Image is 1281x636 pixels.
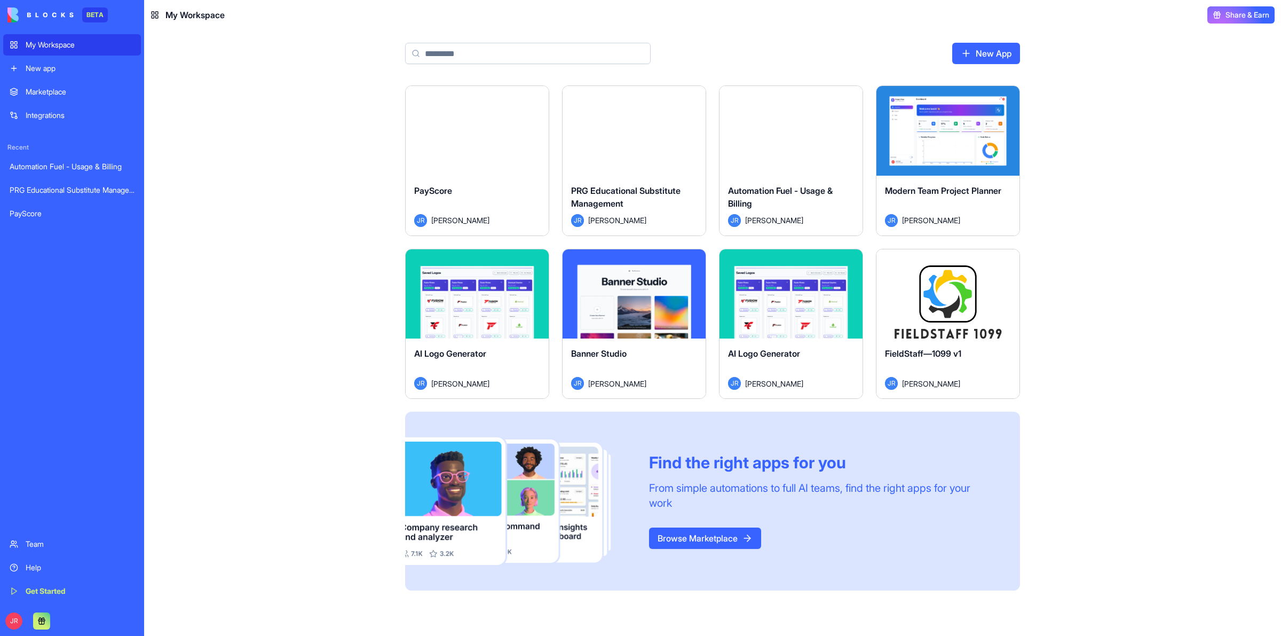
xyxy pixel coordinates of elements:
span: JR [728,377,741,390]
span: [PERSON_NAME] [588,215,646,226]
span: JR [414,214,427,227]
div: Integrations [26,110,135,121]
img: logo [7,7,74,22]
span: JR [5,613,22,630]
a: PRG Educational Substitute ManagementJR[PERSON_NAME] [562,85,706,236]
span: FieldStaff—1099 v1 [885,348,961,359]
span: [PERSON_NAME] [431,378,489,389]
span: Banner Studio [571,348,627,359]
a: Get Started [3,580,141,602]
span: [PERSON_NAME] [431,215,489,226]
span: [PERSON_NAME] [745,378,803,389]
a: AI Logo GeneratorJR[PERSON_NAME] [405,249,549,399]
a: Modern Team Project PlannerJR[PERSON_NAME] [876,85,1020,236]
div: New app [26,63,135,74]
div: From simple automations to full AI teams, find the right apps for your work [649,481,994,511]
a: Marketplace [3,81,141,103]
button: Share & Earn [1207,6,1275,23]
span: JR [571,214,584,227]
span: [PERSON_NAME] [902,215,960,226]
a: New App [952,43,1020,64]
a: Integrations [3,105,141,126]
div: PayScore [10,208,135,219]
span: PayScore [414,185,452,196]
a: Banner StudioJR[PERSON_NAME] [562,249,706,399]
span: Share & Earn [1225,10,1269,20]
div: Help [26,562,135,573]
span: JR [885,377,898,390]
a: AI Logo GeneratorJR[PERSON_NAME] [719,249,863,399]
span: My Workspace [165,9,225,21]
span: JR [571,377,584,390]
div: Get Started [26,586,135,596]
div: PRG Educational Substitute Management [10,185,135,195]
span: JR [728,214,741,227]
div: My Workspace [26,40,135,50]
div: Automation Fuel - Usage & Billing [10,161,135,172]
a: PayScoreJR[PERSON_NAME] [405,85,549,236]
a: My Workspace [3,34,141,56]
a: Team [3,533,141,555]
span: JR [414,377,427,390]
div: Marketplace [26,87,135,97]
span: AI Logo Generator [414,348,486,359]
a: PRG Educational Substitute Management [3,179,141,201]
span: AI Logo Generator [728,348,800,359]
a: Automation Fuel - Usage & Billing [3,156,141,177]
a: Help [3,557,141,578]
span: [PERSON_NAME] [588,378,646,389]
div: Team [26,539,135,549]
div: BETA [82,7,108,22]
a: PayScore [3,203,141,224]
a: FieldStaff—1099 v1JR[PERSON_NAME] [876,249,1020,399]
a: BETA [7,7,108,22]
a: New app [3,58,141,79]
span: [PERSON_NAME] [745,215,803,226]
span: Modern Team Project Planner [885,185,1001,196]
span: Recent [3,143,141,152]
a: Browse Marketplace [649,528,761,549]
div: Find the right apps for you [649,453,994,472]
span: PRG Educational Substitute Management [571,185,681,209]
img: Frame_181_egmpey.png [405,437,632,565]
span: [PERSON_NAME] [902,378,960,389]
a: Automation Fuel - Usage & BillingJR[PERSON_NAME] [719,85,863,236]
span: JR [885,214,898,227]
span: Automation Fuel - Usage & Billing [728,185,833,209]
